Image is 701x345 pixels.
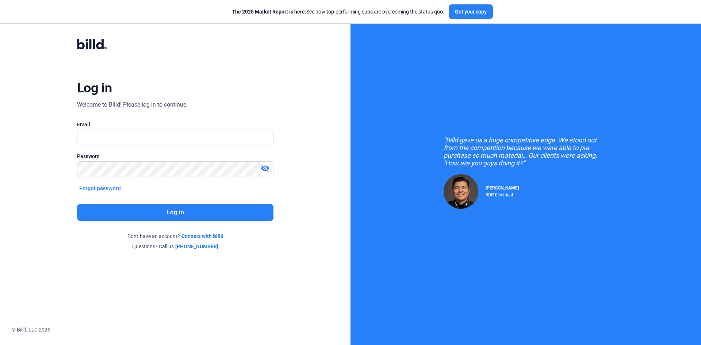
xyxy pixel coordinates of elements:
a: [PHONE_NUMBER] [175,243,218,250]
div: Questions? Call us [77,243,273,250]
span: The 2025 Market Report is here: [232,9,306,15]
button: Get your copy [449,4,493,19]
div: Don't have an account? [77,233,273,240]
div: RDP Electrical [486,191,519,198]
button: Log in [77,204,273,221]
a: Connect with Billd [181,233,223,240]
div: Log in [77,80,112,96]
span: [PERSON_NAME] [486,185,519,191]
mat-icon: visibility_off [261,164,269,173]
div: Email [77,121,273,128]
div: "Billd gave us a huge competitive edge. We stood out from the competition because we were able to... [444,136,608,167]
div: See how top-performing subs are overcoming the status quo. [232,8,444,15]
button: Forgot password [77,184,123,192]
div: Password [77,153,273,160]
img: Raul Pacheco [444,174,478,209]
div: Welcome to Billd! Please log in to continue. [77,100,188,109]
